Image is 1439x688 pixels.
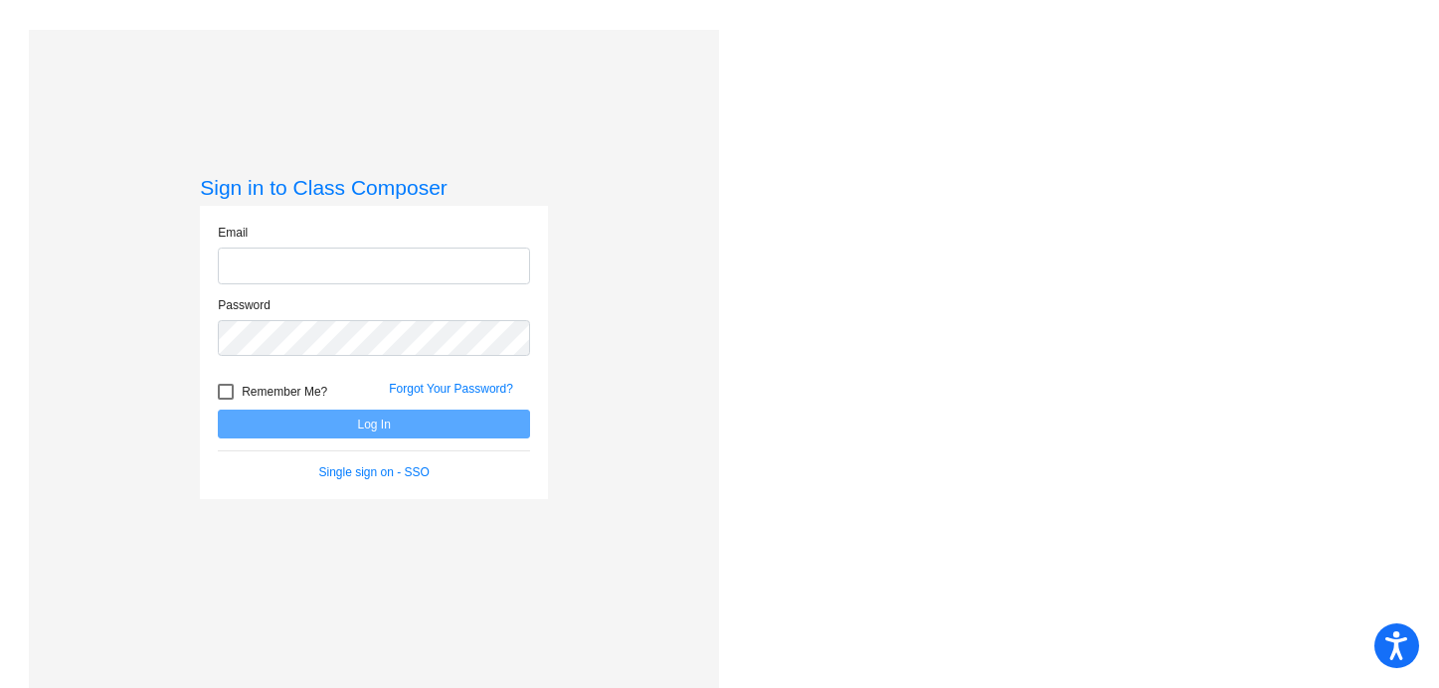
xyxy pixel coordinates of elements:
label: Password [218,296,270,314]
label: Email [218,224,248,242]
a: Forgot Your Password? [389,382,513,396]
button: Log In [218,410,530,438]
a: Single sign on - SSO [319,465,430,479]
h3: Sign in to Class Composer [200,175,548,200]
span: Remember Me? [242,380,327,404]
